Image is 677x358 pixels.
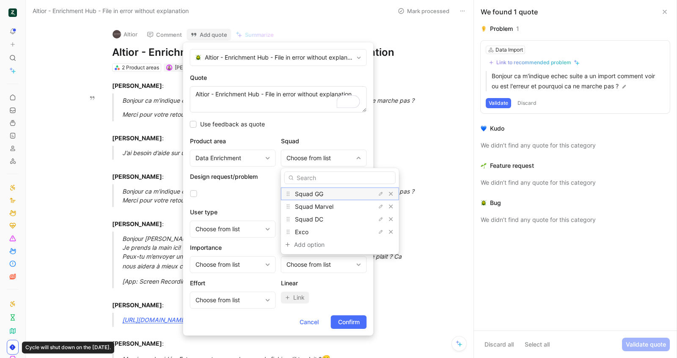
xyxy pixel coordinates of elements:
div: Cycle will shut down on the [DATE]. [22,342,114,353]
span: Squad Marvel [295,203,333,210]
span: Squad GG [295,190,323,197]
div: Squad GG [281,188,399,200]
span: Squad DC [295,216,323,223]
div: Squad DC [281,213,399,226]
div: Add option [294,240,358,250]
div: Exco [281,226,399,238]
span: Exco [295,228,308,235]
div: Squad Marvel [281,200,399,213]
input: Search [284,172,396,184]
